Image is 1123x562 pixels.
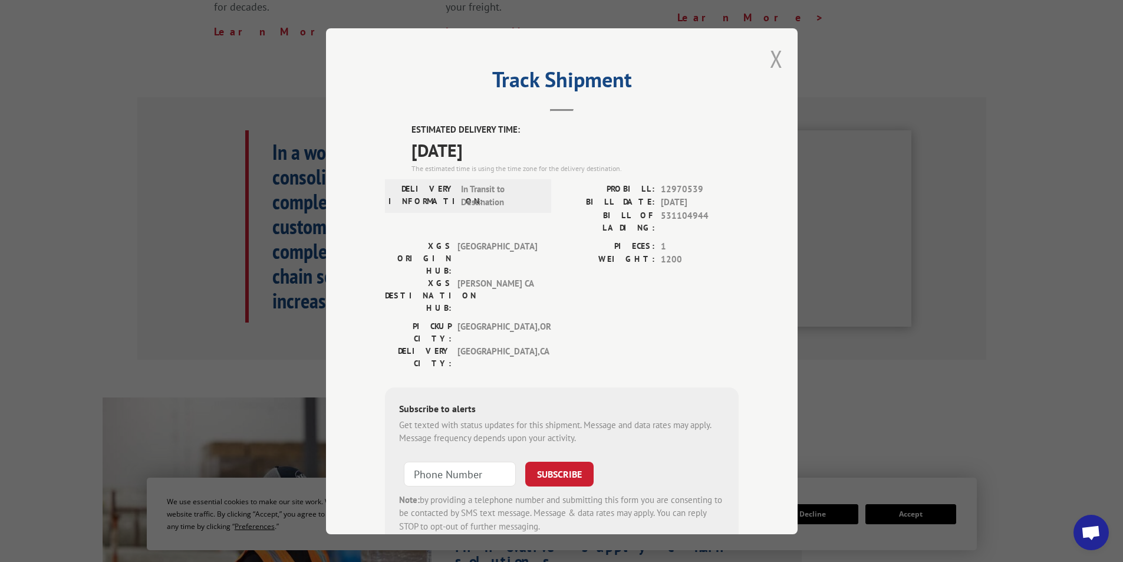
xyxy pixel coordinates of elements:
button: SUBSCRIBE [525,461,594,486]
span: [GEOGRAPHIC_DATA] , CA [457,344,537,369]
span: 531104944 [661,209,739,234]
span: 1 [661,239,739,253]
label: XGS DESTINATION HUB: [385,277,452,314]
span: 1200 [661,253,739,267]
span: [DATE] [661,196,739,209]
input: Phone Number [404,461,516,486]
span: In Transit to Destination [461,182,541,209]
label: WEIGHT: [562,253,655,267]
div: Subscribe to alerts [399,401,724,418]
label: DELIVERY CITY: [385,344,452,369]
label: BILL OF LADING: [562,209,655,234]
label: PROBILL: [562,182,655,196]
h2: Track Shipment [385,71,739,94]
label: BILL DATE: [562,196,655,209]
div: Open chat [1073,515,1109,550]
label: XGS ORIGIN HUB: [385,239,452,277]
span: [DATE] [411,136,739,163]
button: Close modal [770,43,783,74]
span: [GEOGRAPHIC_DATA] [457,239,537,277]
span: 12970539 [661,182,739,196]
label: PIECES: [562,239,655,253]
div: Get texted with status updates for this shipment. Message and data rates may apply. Message frequ... [399,418,724,445]
label: DELIVERY INFORMATION: [388,182,455,209]
div: by providing a telephone number and submitting this form you are consenting to be contacted by SM... [399,493,724,533]
span: [GEOGRAPHIC_DATA] , OR [457,320,537,344]
span: [PERSON_NAME] CA [457,277,537,314]
strong: Note: [399,494,420,505]
label: PICKUP CITY: [385,320,452,344]
label: ESTIMATED DELIVERY TIME: [411,123,739,137]
div: The estimated time is using the time zone for the delivery destination. [411,163,739,173]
